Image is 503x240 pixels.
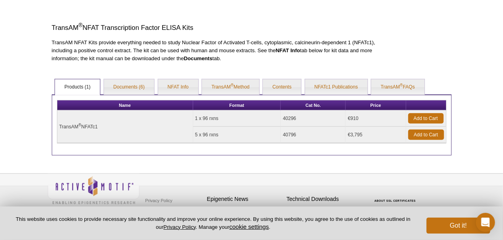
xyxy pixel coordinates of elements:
[305,79,368,95] a: NFATc1 Publications
[371,79,425,95] a: TransAM®FAQs
[276,47,300,53] strong: NFAT Info
[48,174,139,206] img: Active Motif,
[374,199,416,202] a: ABOUT SSL CERTIFICATES
[229,223,269,230] button: cookie settings
[55,79,100,95] a: Products (1)
[281,100,346,110] th: Cat No.
[184,55,213,61] strong: Documents
[193,127,281,143] td: 5 x 96 rxns
[281,110,346,127] td: 40296
[193,100,281,110] th: Format
[78,123,81,127] sup: ®
[57,110,193,143] td: TransAM NFATc1
[78,22,82,29] sup: ®
[476,213,495,232] div: Open Intercom Messenger
[400,83,403,87] sup: ®
[231,83,233,87] sup: ®
[366,188,426,205] table: Click to Verify - This site chose Symantec SSL for secure e-commerce and confidential communicati...
[207,205,283,232] p: Sign up for our monthly newsletter highlighting recent publications in the field of epigenetics.
[287,205,362,226] p: Get our brochures and newsletters, or request them by mail.
[163,224,196,230] a: Privacy Policy
[408,130,444,140] a: Add to Cart
[52,23,376,33] h3: TransAM NFAT Transcription Factor ELISA Kits
[346,100,406,110] th: Price
[52,39,376,63] p: TransAM NFAT Kits provide everything needed to study Nuclear Factor of Activated T-cells, cytopla...
[207,196,283,203] h4: Epigenetic News
[57,100,193,110] th: Name
[202,79,259,95] a: TransAM®Method
[104,79,155,95] a: Documents (6)
[427,218,490,234] button: Got it!
[408,113,444,124] a: Add to Cart
[346,110,406,127] td: €910
[158,79,198,95] a: NFAT Info
[281,127,346,143] td: 40796
[13,216,413,231] p: This website uses cookies to provide necessary site functionality and improve your online experie...
[346,127,406,143] td: €3,795
[263,79,301,95] a: Contents
[287,196,362,203] h4: Technical Downloads
[143,195,174,207] a: Privacy Policy
[193,110,281,127] td: 1 x 96 rxns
